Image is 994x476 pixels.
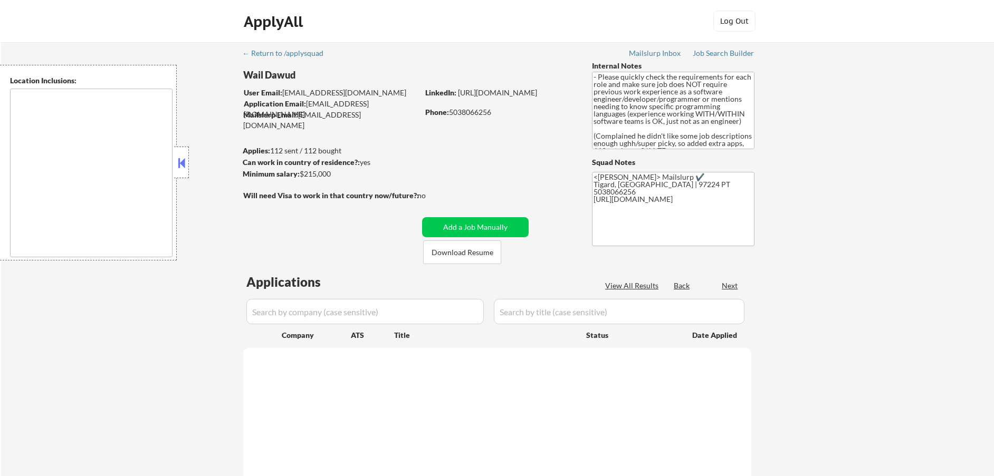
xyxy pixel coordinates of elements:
[586,325,677,344] div: Status
[494,299,744,324] input: Search by title (case sensitive)
[417,190,447,201] div: no
[246,276,351,288] div: Applications
[425,108,449,116] strong: Phone:
[422,217,529,237] button: Add a Job Manually
[243,146,270,155] strong: Applies:
[425,88,456,97] strong: LinkedIn:
[592,157,754,168] div: Squad Notes
[394,330,576,341] div: Title
[351,330,394,341] div: ATS
[244,99,418,119] div: [EMAIL_ADDRESS][DOMAIN_NAME]
[592,61,754,71] div: Internal Notes
[246,299,484,324] input: Search by company (case sensitive)
[425,107,575,118] div: 5038066256
[244,13,306,31] div: ApplyAll
[722,280,739,291] div: Next
[282,330,351,341] div: Company
[674,280,691,291] div: Back
[243,69,460,82] div: Wail Dawud
[693,50,754,57] div: Job Search Builder
[10,75,173,86] div: Location Inclusions:
[243,191,419,200] strong: Will need Visa to work in that country now/future?:
[605,280,662,291] div: View All Results
[243,110,418,130] div: [EMAIL_ADDRESS][DOMAIN_NAME]
[458,88,537,97] a: [URL][DOMAIN_NAME]
[244,88,418,98] div: [EMAIL_ADDRESS][DOMAIN_NAME]
[243,158,360,167] strong: Can work in country of residence?:
[244,99,306,108] strong: Application Email:
[692,330,739,341] div: Date Applied
[243,169,418,179] div: $215,000
[243,110,298,119] strong: Mailslurp Email:
[713,11,756,32] button: Log Out
[243,169,300,178] strong: Minimum salary:
[243,157,415,168] div: yes
[629,49,682,60] a: Mailslurp Inbox
[629,50,682,57] div: Mailslurp Inbox
[242,49,333,60] a: ← Return to /applysquad
[243,145,418,156] div: 112 sent / 112 bought
[423,240,501,264] button: Download Resume
[242,50,333,57] div: ← Return to /applysquad
[244,88,282,97] strong: User Email:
